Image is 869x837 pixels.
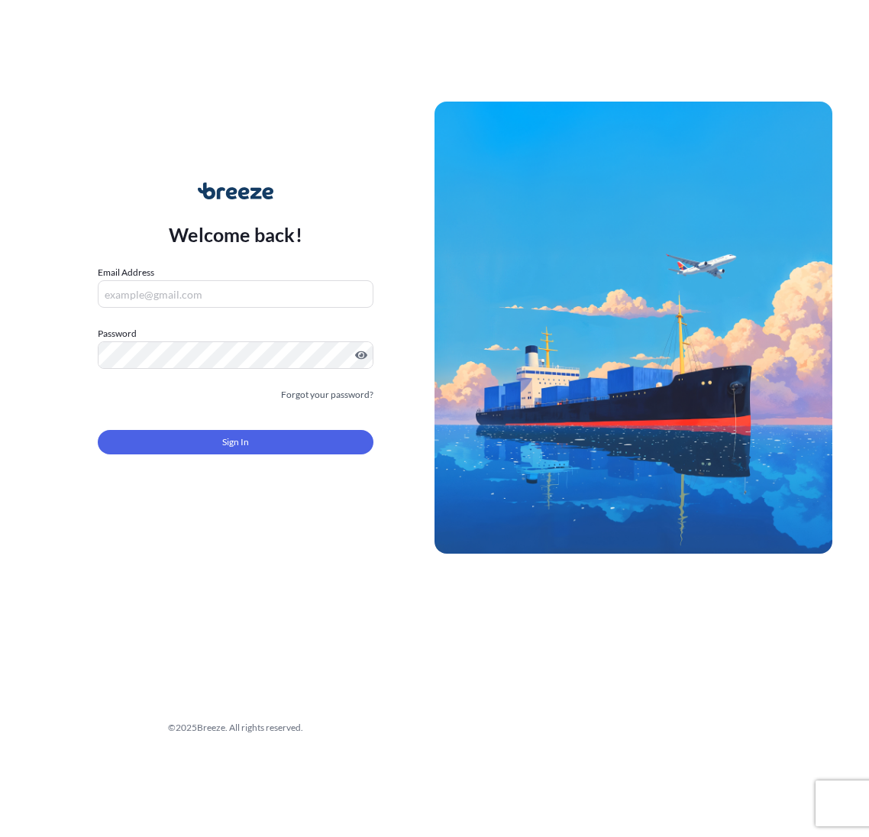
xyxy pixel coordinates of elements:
img: Ship illustration [434,102,832,554]
label: Email Address [98,265,154,280]
label: Password [98,326,373,341]
p: Welcome back! [169,222,302,247]
button: Show password [355,349,367,361]
span: Sign In [222,435,249,450]
button: Sign In [98,430,373,454]
a: Forgot your password? [281,387,373,402]
div: © 2025 Breeze. All rights reserved. [37,720,434,735]
input: example@gmail.com [98,280,373,308]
